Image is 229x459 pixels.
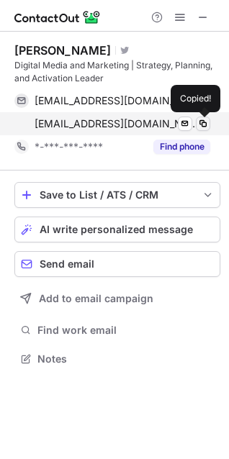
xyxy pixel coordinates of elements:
[39,293,153,304] span: Add to email campaign
[35,94,199,107] span: [EMAIL_ADDRESS][DOMAIN_NAME]
[14,349,220,369] button: Notes
[14,43,111,58] div: [PERSON_NAME]
[14,320,220,340] button: Find work email
[14,9,101,26] img: ContactOut v5.3.10
[14,59,220,85] div: Digital Media and Marketing | Strategy, Planning, and Activation Leader
[153,140,210,154] button: Reveal Button
[35,117,199,130] span: [EMAIL_ADDRESS][DOMAIN_NAME]
[14,286,220,312] button: Add to email campaign
[14,217,220,242] button: AI write personalized message
[14,182,220,208] button: save-profile-one-click
[37,324,215,337] span: Find work email
[14,251,220,277] button: Send email
[40,258,94,270] span: Send email
[40,224,193,235] span: AI write personalized message
[40,189,195,201] div: Save to List / ATS / CRM
[37,353,215,365] span: Notes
